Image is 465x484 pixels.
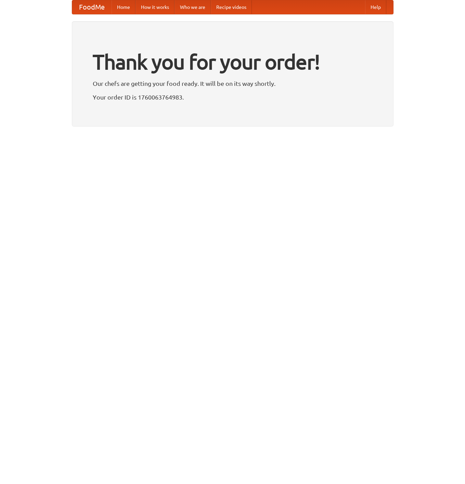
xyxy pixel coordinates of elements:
h1: Thank you for your order! [93,45,373,78]
p: Your order ID is 1760063764983. [93,92,373,102]
p: Our chefs are getting your food ready. It will be on its way shortly. [93,78,373,89]
a: Recipe videos [211,0,252,14]
a: Help [365,0,386,14]
a: Who we are [175,0,211,14]
a: How it works [135,0,175,14]
a: Home [112,0,135,14]
a: FoodMe [72,0,112,14]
